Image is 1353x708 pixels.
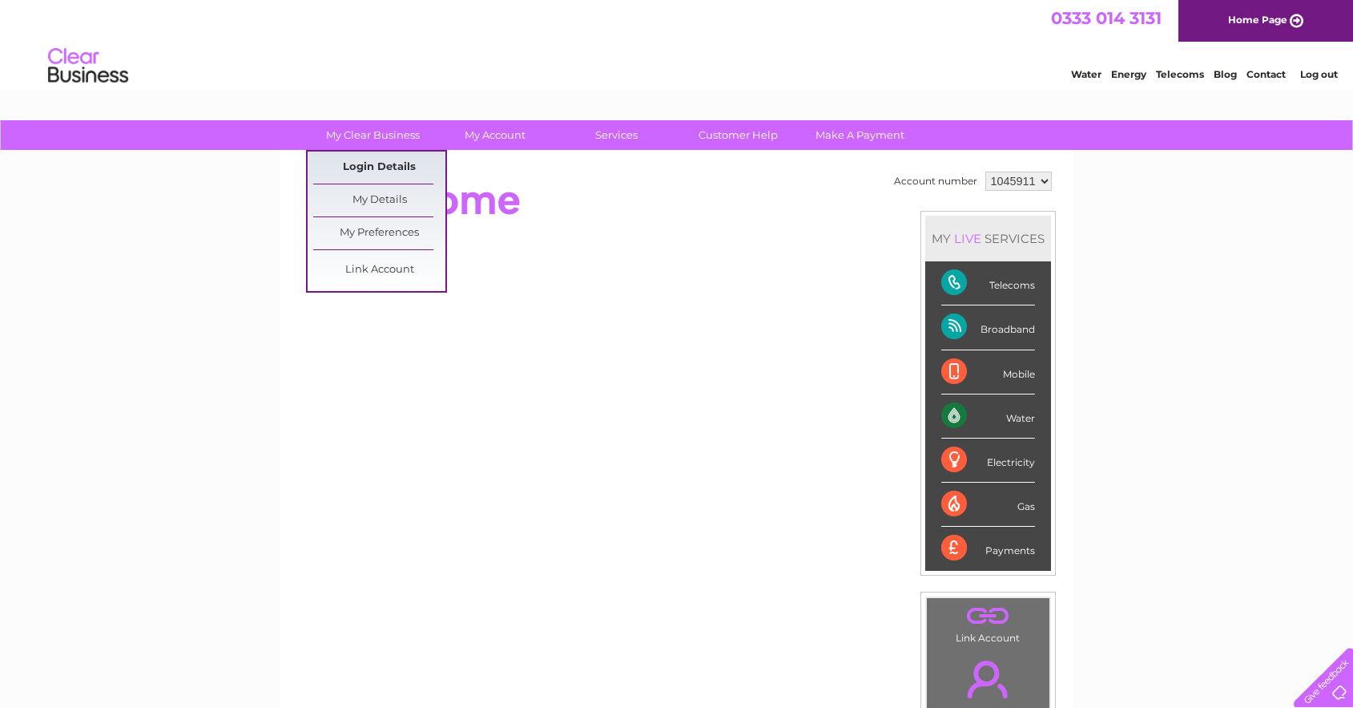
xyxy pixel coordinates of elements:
[1071,68,1101,80] a: Water
[941,394,1035,439] div: Water
[941,261,1035,305] div: Telecoms
[931,602,1045,630] a: .
[313,217,445,249] a: My Preferences
[931,651,1045,707] a: .
[794,120,926,150] a: Make A Payment
[926,597,1050,648] td: Link Account
[1156,68,1204,80] a: Telecoms
[47,42,129,91] img: logo.png
[1246,68,1286,80] a: Contact
[313,184,445,216] a: My Details
[951,231,985,246] div: LIVE
[941,527,1035,570] div: Payments
[307,120,439,150] a: My Clear Business
[941,483,1035,527] div: Gas
[890,168,981,195] td: Account number
[1300,68,1338,80] a: Log out
[941,305,1035,350] div: Broadband
[941,350,1035,394] div: Mobile
[1111,68,1146,80] a: Energy
[941,439,1035,483] div: Electricity
[672,120,804,150] a: Customer Help
[313,254,445,286] a: Link Account
[1051,8,1162,28] a: 0333 014 3131
[429,120,561,150] a: My Account
[313,152,445,184] a: Login Details
[550,120,683,150] a: Services
[299,9,1056,78] div: Clear Business is a trading name of Verastar Limited (registered in [GEOGRAPHIC_DATA] No. 3667643...
[925,216,1051,261] div: MY SERVICES
[1214,68,1237,80] a: Blog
